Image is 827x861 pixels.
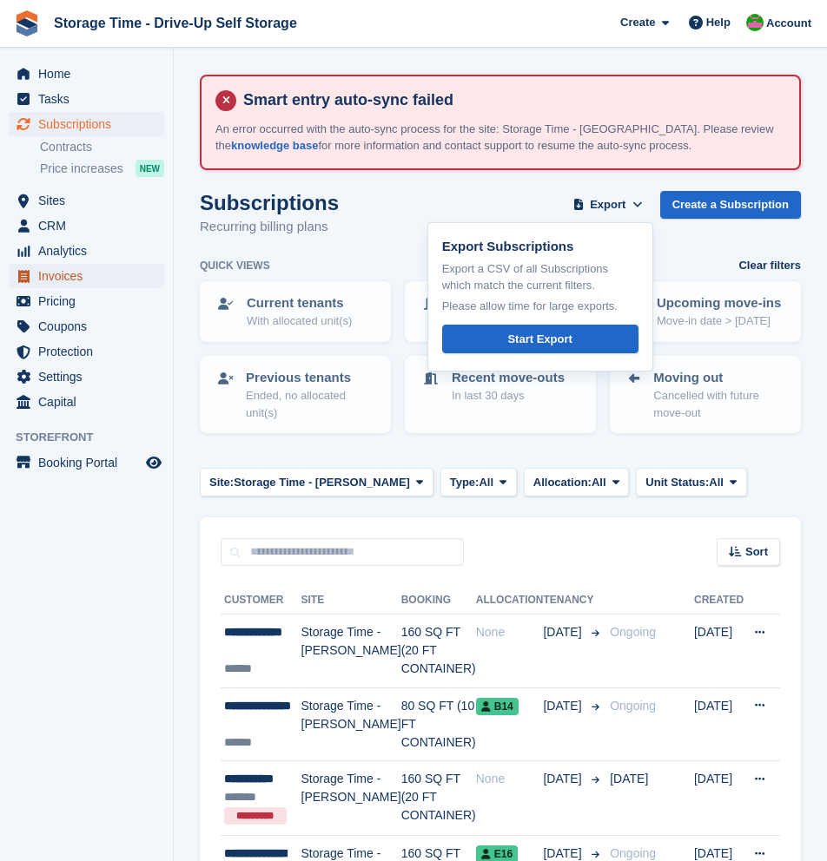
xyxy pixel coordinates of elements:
[9,112,164,136] a: menu
[442,260,638,294] p: Export a CSV of all Subscriptions which match the current filters.
[9,390,164,414] a: menu
[694,615,744,688] td: [DATE]
[38,339,142,364] span: Protection
[301,615,401,688] td: Storage Time - [PERSON_NAME]
[407,358,594,415] a: Recent move-outs In last 30 days
[543,587,603,615] th: Tenancy
[38,112,142,136] span: Subscriptions
[200,217,339,237] p: Recurring billing plans
[543,770,585,788] span: [DATE]
[657,293,781,313] p: Upcoming move-ins
[653,368,785,388] p: Moving out
[476,623,544,641] div: None
[610,846,656,860] span: Ongoing
[9,264,164,288] a: menu
[401,615,476,688] td: 160 SQ FT (20 FT CONTAINER)
[476,698,519,715] span: B14
[653,387,785,421] p: Cancelled with future move-out
[610,699,656,713] span: Ongoing
[9,214,164,238] a: menu
[9,87,164,111] a: menu
[645,474,709,491] span: Unit Status:
[590,196,625,214] span: Export
[738,257,801,274] a: Clear filters
[476,770,544,788] div: None
[610,772,648,785] span: [DATE]
[200,191,339,214] h1: Subscriptions
[9,365,164,389] a: menu
[231,139,318,152] a: knowledge base
[543,623,585,641] span: [DATE]
[694,761,744,836] td: [DATE]
[38,239,142,263] span: Analytics
[450,474,480,491] span: Type:
[200,258,270,273] h6: Quick views
[9,314,164,338] a: menu
[709,474,724,491] span: All
[452,387,565,404] p: In last 30 days
[38,314,142,338] span: Coupons
[442,325,638,353] a: Start Export
[442,298,638,315] p: Please allow time for large exports.
[636,468,746,496] button: Unit Status: All
[479,474,493,491] span: All
[38,188,142,213] span: Sites
[40,139,164,155] a: Contracts
[136,160,164,177] div: NEW
[440,468,517,496] button: Type: All
[47,9,304,37] a: Storage Time - Drive-Up Self Storage
[507,331,572,348] div: Start Export
[9,188,164,213] a: menu
[452,368,565,388] p: Recent move-outs
[215,121,785,154] p: An error occurred with the auto-sync process for the site: Storage Time - [GEOGRAPHIC_DATA]. Plea...
[694,687,744,761] td: [DATE]
[301,687,401,761] td: Storage Time - [PERSON_NAME]
[38,390,142,414] span: Capital
[746,14,764,31] img: Saeed
[610,625,656,639] span: Ongoing
[16,429,173,446] span: Storefront
[9,239,164,263] a: menu
[612,358,799,432] a: Moving out Cancelled with future move-out
[301,761,401,836] td: Storage Time - [PERSON_NAME]
[236,90,785,110] h4: Smart entry auto-sync failed
[9,289,164,313] a: menu
[247,293,352,313] p: Current tenants
[221,587,301,615] th: Customer
[40,159,164,178] a: Price increases NEW
[246,368,375,388] p: Previous tenants
[476,587,544,615] th: Allocation
[200,468,433,496] button: Site: Storage Time - [PERSON_NAME]
[401,687,476,761] td: 80 SQ FT (10 FT CONTAINER)
[660,191,801,220] a: Create a Subscription
[38,289,142,313] span: Pricing
[234,474,410,491] span: Storage Time - [PERSON_NAME]
[592,474,606,491] span: All
[209,474,234,491] span: Site:
[38,62,142,86] span: Home
[202,283,389,340] a: Current tenants With allocated unit(s)
[38,264,142,288] span: Invoices
[694,587,744,615] th: Created
[202,358,389,432] a: Previous tenants Ended, no allocated unit(s)
[246,387,375,421] p: Ended, no allocated unit(s)
[38,214,142,238] span: CRM
[14,10,40,36] img: stora-icon-8386f47178a22dfd0bd8f6a31ec36ba5ce8667c1dd55bd0f319d3a0aa187defe.svg
[9,339,164,364] a: menu
[38,87,142,111] span: Tasks
[706,14,731,31] span: Help
[247,312,352,330] p: With allocated unit(s)
[401,761,476,836] td: 160 SQ FT (20 FT CONTAINER)
[9,450,164,475] a: menu
[401,587,476,615] th: Booking
[570,191,646,220] button: Export
[38,450,142,475] span: Booking Portal
[524,468,630,496] button: Allocation: All
[612,283,799,340] a: Upcoming move-ins Move-in date > [DATE]
[407,283,594,340] a: Recent move-ins In last 30 days
[533,474,592,491] span: Allocation:
[38,365,142,389] span: Settings
[543,697,585,715] span: [DATE]
[9,62,164,86] a: menu
[143,452,164,473] a: Preview store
